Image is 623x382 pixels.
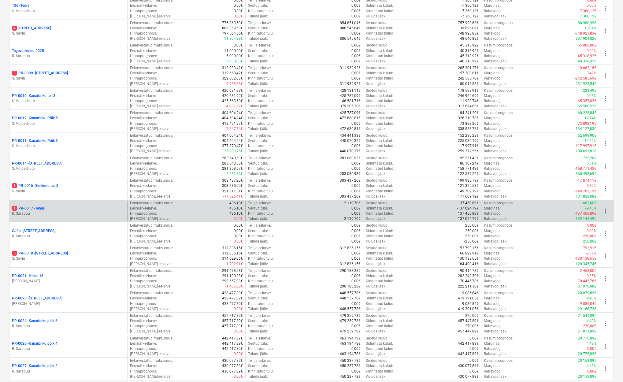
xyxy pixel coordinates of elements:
p: 748 923,83€ [458,31,479,36]
p: S. Savin [12,76,125,81]
p: -9 938,66€ [225,81,243,87]
p: Sidumata kulud : [366,116,393,121]
p: Marginaal : [484,116,502,121]
p: 259 372,56€ [458,149,479,154]
p: 40 318,92€ [578,59,596,64]
p: [PERSON_NAME]-eelarve : [130,104,171,109]
p: 7 360,12€ [580,14,596,19]
p: Kulude jääk : [366,126,386,132]
p: -7 847,74€ [225,126,243,132]
p: [PERSON_NAME]-eelarve : [130,59,171,64]
span: more_vert [602,320,609,327]
p: 0,00€ [351,31,361,36]
p: -40 318,92€ [459,48,479,54]
p: Hinnaprognoos : [130,31,157,36]
p: 5 000,00€ [226,54,243,59]
span: 1 [12,183,17,188]
p: 311 939,92€ [340,81,361,87]
p: Seotud kulud : [366,133,388,138]
p: 14,25% [584,138,596,143]
p: 775 369,53€ [222,20,243,26]
p: Tellija eelarve : [248,156,271,161]
p: Rahavoog : [484,9,502,14]
p: Rahavoo jääk : [484,36,507,41]
div: PR-0021 -Heina 16[PERSON_NAME] [12,273,125,284]
p: 152 290,28€ [458,133,479,138]
p: PR-0017 - Tehas [12,206,45,211]
p: Kinnitatud tulu : [248,121,274,126]
p: 404 604,24€ [222,110,243,116]
p: PR-0024 - Kanarbriku põik 6 [12,318,57,324]
p: 48 640,82€ [460,36,479,41]
p: 6 000,00€ [226,59,243,64]
p: Kulude jääk : [366,14,386,19]
div: PR-0011 -Kanarbriku Põik 3S. Voloschuck [12,138,125,149]
p: Eesmärkeelarve : [130,116,157,121]
p: 39 626,02€ [460,26,479,31]
p: -242 585,69€ [575,76,596,81]
p: Kulude jääk : [366,149,386,154]
p: 0,00€ [351,76,361,81]
p: 312 033,42€ [222,65,243,71]
p: -7 360,12€ [579,9,596,14]
p: 425 787,09€ [340,110,361,116]
iframe: Chat Widget [592,353,623,382]
span: more_vert [602,72,609,80]
p: 425 563,60€ [222,98,243,104]
p: 45 318,92€ [460,43,479,48]
div: OJ9a -[STREET_ADDRESS]R. Sarapuu [12,228,125,239]
p: Kinnitatud kulud : [366,98,394,104]
p: Kinnitatud tulu : [248,98,274,104]
div: 5PR-0018 -[STREET_ADDRESS]S. Savin [12,251,125,261]
p: PR-0012 - Kanarbriku Põik 5 [12,116,58,121]
div: 3PR-0009 -[STREET_ADDRESS]S. Savin [12,71,125,81]
p: Eelarvestatud maksumus : [130,43,173,48]
p: 0,00€ [351,14,361,19]
p: PR-0023 - [STREET_ADDRESS] [12,296,61,301]
p: Rahavoo jääk : [484,149,507,154]
p: S. Savin [12,31,125,36]
p: R. Sarapuu [12,234,125,239]
p: 757 938,63€ [458,20,479,26]
p: Seotud kulud : [366,88,388,93]
p: 338 553,78€ [458,126,479,132]
p: Eelarvestatud maksumus : [130,110,173,116]
p: T36 - Tedre [12,3,29,8]
div: 1PR-0016 -Sinilinnu tee 3S. Savin [12,183,125,194]
p: 0,00€ [351,3,361,8]
p: 440 070,37€ [340,138,361,143]
p: S. Voloschuck [12,98,125,104]
p: 313 624,86€ [458,104,479,109]
p: Hinnaprognoos : [130,76,157,81]
p: PR-0009 - [STREET_ADDRESS] [12,71,68,76]
p: Eesmärkeelarve : [130,26,157,31]
div: PR-0026 -Kanarbriku põik 4R. Sarapuu [12,341,125,351]
p: PR-0014 - [STREET_ADDRESS] [12,161,61,166]
p: 311 939,92€ [340,65,361,71]
p: 246 964,69€ [458,93,479,98]
p: -117 997,91€ [575,143,596,149]
p: Tulude jääk : [248,126,268,132]
p: 440 070,37€ [340,149,361,154]
p: S. Voloschuck [12,9,125,14]
p: -4 931,62€ [225,104,243,109]
p: Seotud tulu : [248,48,268,54]
p: Rahavoo jääk : [484,104,507,109]
p: 178 598,91€ [458,88,479,93]
p: Kasumiprognoos : [484,88,514,93]
p: Seotud kulud : [366,110,388,116]
p: 404 604,24€ [222,116,243,121]
p: R. Sarapuu [12,369,125,374]
p: Sidumata kulud : [366,93,393,98]
p: 0,00€ [234,3,243,8]
p: 46 581,71€ [342,98,361,104]
p: 0,00€ [234,14,243,19]
p: Kasumiprognoos : [484,65,514,71]
span: more_vert [602,27,609,35]
div: PR-0024 -Kanarbriku põik 6R. Sarapuu [12,318,125,329]
p: Hinnaprognoos : [130,143,157,149]
p: 404 604,24€ [222,138,243,143]
p: 0,00€ [234,43,243,48]
p: 0,00€ [351,9,361,14]
p: Eesmärkeelarve : [130,48,157,54]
